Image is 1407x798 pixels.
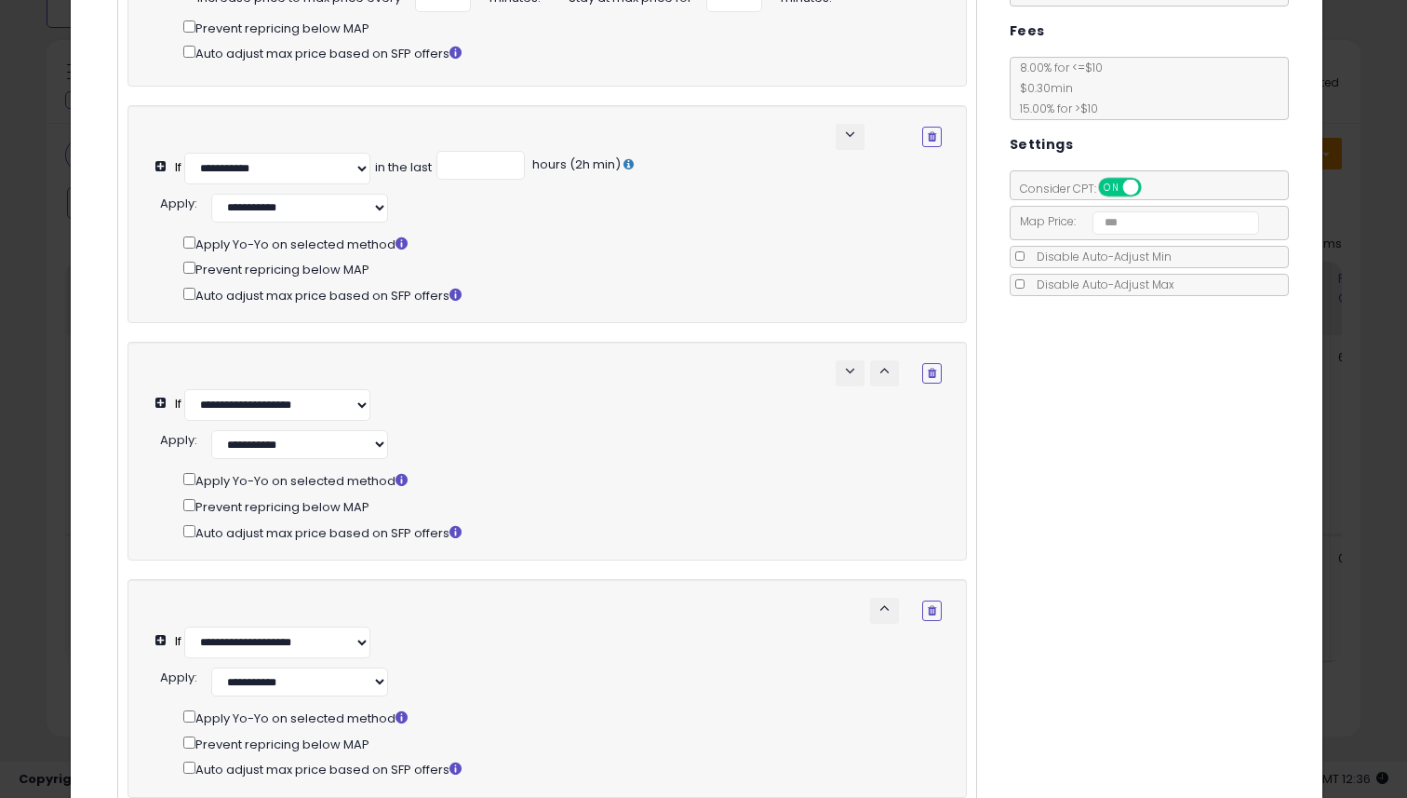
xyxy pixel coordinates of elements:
span: 15.00 % for > $10 [1011,101,1098,116]
span: keyboard_arrow_down [841,362,859,380]
span: Apply [160,669,194,686]
span: OFF [1138,180,1168,196]
i: Remove Condition [928,368,936,379]
i: Remove Condition [928,131,936,142]
span: keyboard_arrow_up [876,600,893,617]
div: Prevent repricing below MAP [183,17,942,38]
div: Prevent repricing below MAP [183,495,958,517]
div: : [160,189,197,213]
div: Auto adjust max price based on SFP offers [183,758,958,779]
div: in the last [375,159,432,177]
span: Disable Auto-Adjust Max [1027,277,1174,292]
h5: Settings [1010,133,1073,156]
span: 8.00 % for <= $10 [1011,60,1103,116]
span: keyboard_arrow_up [876,362,893,380]
div: Apply Yo-Yo on selected method [183,707,958,728]
div: : [160,426,197,450]
i: Remove Condition [928,605,936,616]
div: Auto adjust max price based on SFP offers [183,284,958,305]
h5: Fees [1010,20,1045,43]
span: Disable Auto-Adjust Min [1027,249,1172,264]
div: Prevent repricing below MAP [183,258,958,279]
span: $0.30 min [1011,80,1073,96]
div: Apply Yo-Yo on selected method [183,469,958,491]
span: Consider CPT: [1011,181,1166,196]
div: Auto adjust max price based on SFP offers [183,42,942,63]
span: Apply [160,431,194,449]
div: Auto adjust max price based on SFP offers [183,521,958,543]
span: keyboard_arrow_down [841,126,859,143]
span: hours (2h min) [529,156,621,173]
span: ON [1100,180,1123,196]
span: Apply [160,195,194,212]
div: Apply Yo-Yo on selected method [183,233,958,254]
span: Map Price: [1011,213,1259,229]
div: : [160,663,197,687]
div: Prevent repricing below MAP [183,733,958,754]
